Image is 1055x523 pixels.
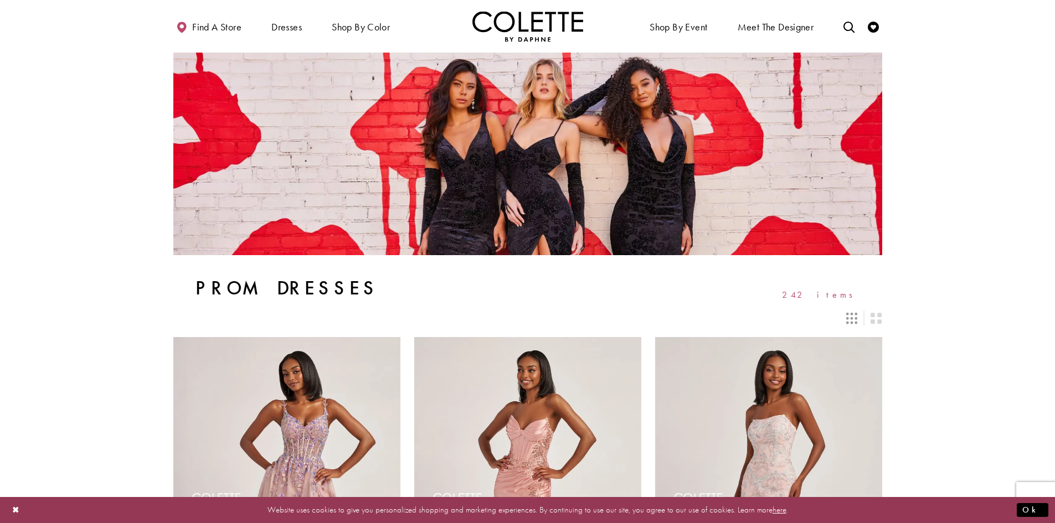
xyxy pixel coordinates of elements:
span: Dresses [271,22,302,33]
p: Website uses cookies to give you personalized shopping and marketing experiences. By continuing t... [80,503,975,517]
span: Find a store [192,22,241,33]
button: Close Dialog [7,500,25,520]
a: Meet the designer [735,11,817,42]
span: Shop by color [329,11,393,42]
span: 242 items [782,290,860,299]
button: Submit Dialog [1017,503,1048,517]
img: Colette by Daphne [472,11,583,42]
a: Check Wishlist [865,11,882,42]
a: Find a store [173,11,244,42]
span: Shop by color [332,22,390,33]
span: Meet the designer [738,22,814,33]
a: Toggle search [841,11,857,42]
span: Shop By Event [647,11,710,42]
span: Switch layout to 2 columns [871,313,882,324]
span: Dresses [269,11,305,42]
div: Layout Controls [167,306,889,330]
a: here [773,504,786,515]
a: Visit Home Page [472,11,583,42]
span: Switch layout to 3 columns [846,313,857,324]
span: Shop By Event [650,22,707,33]
h1: Prom Dresses [195,277,379,299]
